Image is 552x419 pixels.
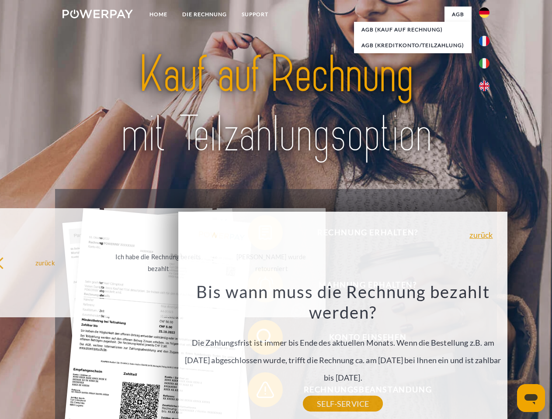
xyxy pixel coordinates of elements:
h3: Bis wann muss die Rechnung bezahlt werden? [184,281,503,323]
img: en [479,81,490,91]
a: DIE RECHNUNG [175,7,234,22]
div: Ich habe die Rechnung bereits bezahlt [109,251,208,275]
a: SUPPORT [234,7,276,22]
a: agb [444,7,472,22]
a: AGB (Kauf auf Rechnung) [354,22,472,38]
div: Die Zahlungsfrist ist immer bis Ende des aktuellen Monats. Wenn die Bestellung z.B. am [DATE] abg... [184,281,503,404]
a: Home [142,7,175,22]
a: SELF-SERVICE [303,396,383,412]
img: de [479,7,490,18]
iframe: Schaltfläche zum Öffnen des Messaging-Fensters [517,384,545,412]
img: it [479,58,490,69]
img: fr [479,36,490,46]
img: title-powerpay_de.svg [83,42,469,167]
img: logo-powerpay-white.svg [62,10,133,18]
a: zurück [469,231,493,239]
a: AGB (Kreditkonto/Teilzahlung) [354,38,472,53]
